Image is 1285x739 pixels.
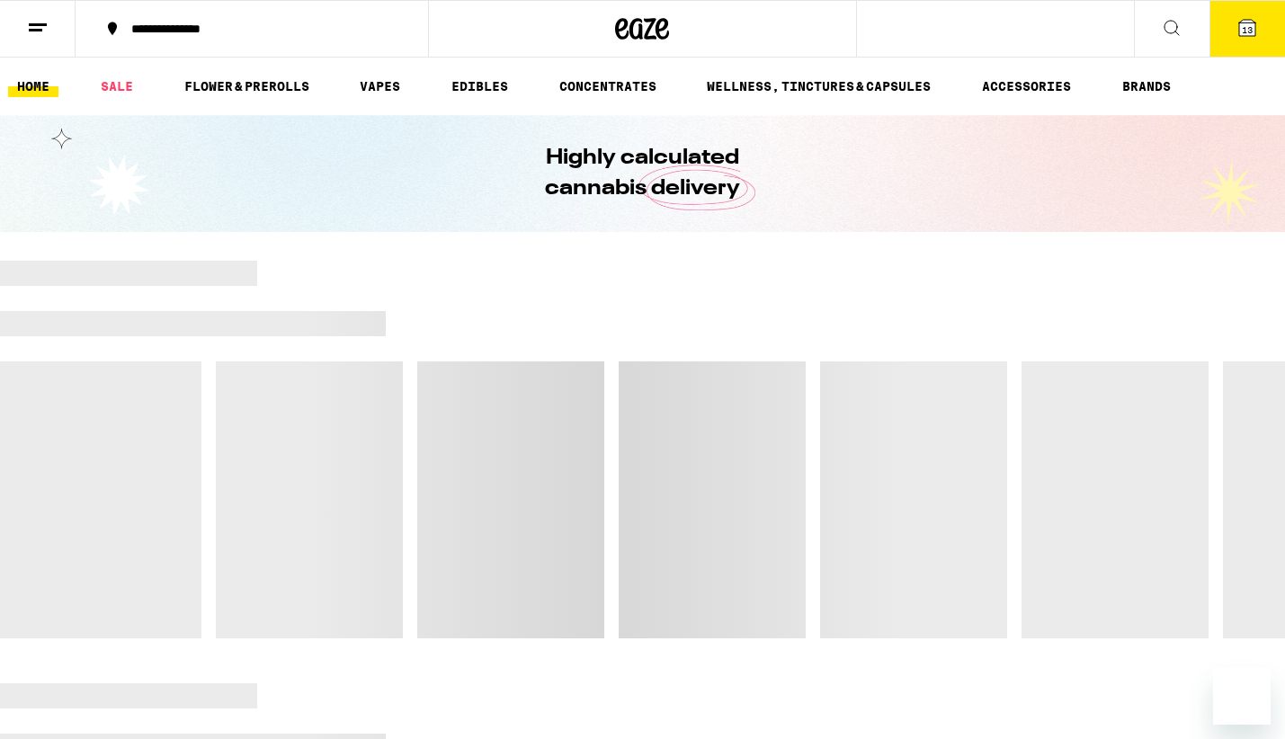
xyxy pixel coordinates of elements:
a: FLOWER & PREROLLS [175,76,318,97]
span: 13 [1242,24,1253,35]
iframe: Button to launch messaging window [1213,667,1271,725]
a: EDIBLES [442,76,517,97]
a: ACCESSORIES [973,76,1080,97]
a: VAPES [351,76,409,97]
h1: Highly calculated cannabis delivery [495,143,791,204]
a: BRANDS [1113,76,1180,97]
button: 13 [1209,1,1285,57]
a: CONCENTRATES [550,76,665,97]
a: HOME [8,76,58,97]
a: WELLNESS, TINCTURES & CAPSULES [698,76,940,97]
a: SALE [92,76,142,97]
